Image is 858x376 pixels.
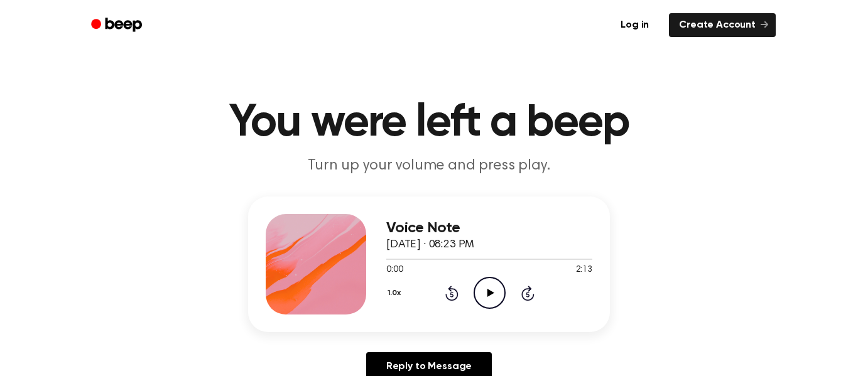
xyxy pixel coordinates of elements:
a: Create Account [669,13,776,37]
span: 0:00 [386,264,403,277]
span: [DATE] · 08:23 PM [386,239,474,250]
button: 1.0x [386,282,405,304]
a: Log in [608,11,661,40]
a: Beep [82,13,153,38]
h3: Voice Note [386,220,592,237]
h1: You were left a beep [107,100,751,146]
p: Turn up your volume and press play. [188,156,670,176]
span: 2:13 [576,264,592,277]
